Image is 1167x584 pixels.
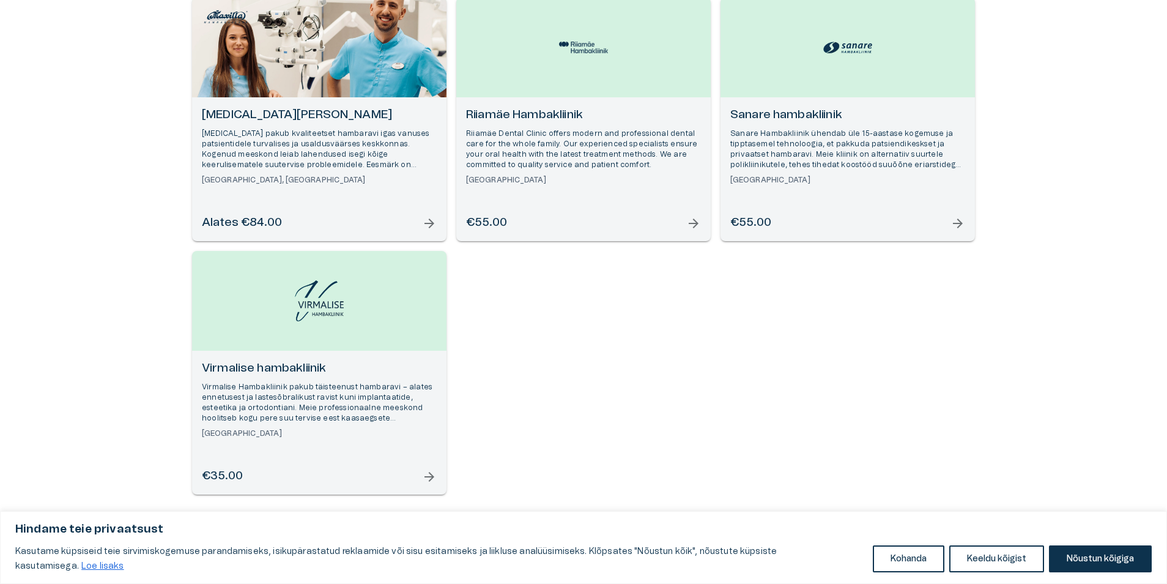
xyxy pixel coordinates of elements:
span: arrow_forward [950,216,965,231]
h6: [GEOGRAPHIC_DATA] [202,429,437,439]
img: Riiamäe Hambakliinik logo [559,42,608,53]
a: Loe lisaks [81,561,125,571]
h6: Virmalise hambakliinik [202,361,437,377]
button: Keeldu kõigist [949,545,1044,572]
h6: Sanare hambakliinik [730,107,965,124]
h6: Alates €84.00 [202,215,282,231]
span: Help [62,10,81,20]
p: Hindame teie privaatsust [15,522,1152,537]
h6: €55.00 [466,215,507,231]
p: Sanare Hambakliinik ühendab üle 15-aastase kogemuse ja tipptasemel tehnoloogia, et pakkuda patsie... [730,129,965,171]
h6: [MEDICAL_DATA][PERSON_NAME] [202,107,437,124]
h6: [GEOGRAPHIC_DATA] [466,175,701,185]
span: arrow_forward [686,216,701,231]
p: Kasutame küpsiseid teie sirvimiskogemuse parandamiseks, isikupärastatud reklaamide või sisu esita... [15,544,864,574]
a: Open selected supplier available booking dates [192,251,446,495]
h6: Riiamäe Hambakliinik [466,107,701,124]
p: [MEDICAL_DATA] pakub kvaliteetset hambaravi igas vanuses patsientidele turvalises ja usaldusväärs... [202,129,437,171]
button: Kohanda [873,545,944,572]
button: Nõustun kõigiga [1049,545,1152,572]
span: arrow_forward [422,216,437,231]
img: Sanare hambakliinik logo [823,39,872,56]
h6: €35.00 [202,468,243,485]
img: Virmalise hambakliinik logo [295,280,344,321]
h6: [GEOGRAPHIC_DATA] [730,175,965,185]
h6: €55.00 [730,215,771,231]
p: Riiamäe Dental Clinic offers modern and professional dental care for the whole family. Our experi... [466,129,701,171]
img: Maxilla Hambakliinik logo [201,7,250,26]
p: Virmalise Hambakliinik pakub täisteenust hambaravi – alates ennetusest ja lastesõbralikust ravist... [202,382,437,424]
h6: [GEOGRAPHIC_DATA], [GEOGRAPHIC_DATA] [202,175,437,185]
span: arrow_forward [422,470,437,484]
